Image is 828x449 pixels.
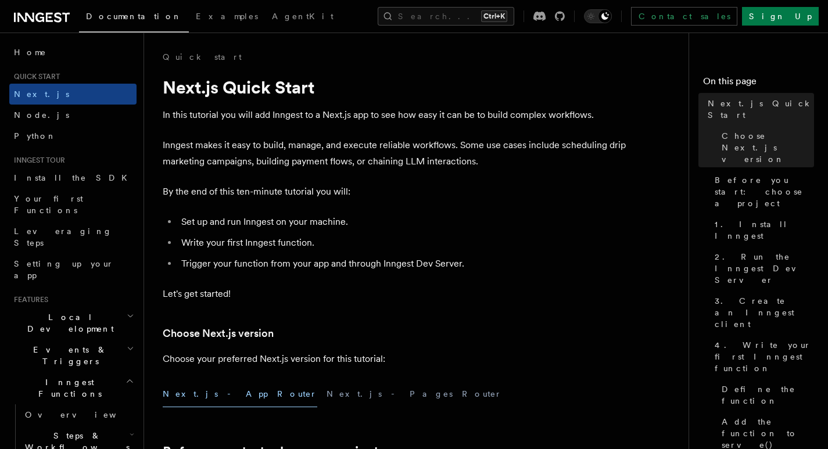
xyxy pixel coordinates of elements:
[9,221,137,253] a: Leveraging Steps
[378,7,514,26] button: Search...Ctrl+K
[9,156,65,165] span: Inngest tour
[9,372,137,404] button: Inngest Functions
[163,381,317,407] button: Next.js - App Router
[163,286,628,302] p: Let's get started!
[631,7,737,26] a: Contact sales
[9,344,127,367] span: Events & Triggers
[715,295,814,330] span: 3. Create an Inngest client
[717,125,814,170] a: Choose Next.js version
[717,379,814,411] a: Define the function
[25,410,145,419] span: Overview
[9,84,137,105] a: Next.js
[9,311,127,335] span: Local Development
[9,125,137,146] a: Python
[9,376,126,400] span: Inngest Functions
[710,246,814,290] a: 2. Run the Inngest Dev Server
[189,3,265,31] a: Examples
[327,381,502,407] button: Next.js - Pages Router
[584,9,612,23] button: Toggle dark mode
[9,105,137,125] a: Node.js
[710,290,814,335] a: 3. Create an Inngest client
[715,218,814,242] span: 1. Install Inngest
[722,383,814,407] span: Define the function
[265,3,340,31] a: AgentKit
[9,295,48,304] span: Features
[178,235,628,251] li: Write your first Inngest function.
[20,404,137,425] a: Overview
[163,107,628,123] p: In this tutorial you will add Inngest to a Next.js app to see how easy it can be to build complex...
[9,42,137,63] a: Home
[9,307,137,339] button: Local Development
[178,256,628,272] li: Trigger your function from your app and through Inngest Dev Server.
[715,339,814,374] span: 4. Write your first Inngest function
[710,214,814,246] a: 1. Install Inngest
[703,74,814,93] h4: On this page
[86,12,182,21] span: Documentation
[715,251,814,286] span: 2. Run the Inngest Dev Server
[14,259,114,280] span: Setting up your app
[14,173,134,182] span: Install the SDK
[14,227,112,247] span: Leveraging Steps
[163,325,274,342] a: Choose Next.js version
[14,194,83,215] span: Your first Functions
[9,188,137,221] a: Your first Functions
[9,339,137,372] button: Events & Triggers
[710,335,814,379] a: 4. Write your first Inngest function
[14,46,46,58] span: Home
[14,131,56,141] span: Python
[163,184,628,200] p: By the end of this ten-minute tutorial you will:
[708,98,814,121] span: Next.js Quick Start
[9,253,137,286] a: Setting up your app
[481,10,507,22] kbd: Ctrl+K
[715,174,814,209] span: Before you start: choose a project
[163,137,628,170] p: Inngest makes it easy to build, manage, and execute reliable workflows. Some use cases include sc...
[196,12,258,21] span: Examples
[178,214,628,230] li: Set up and run Inngest on your machine.
[163,77,628,98] h1: Next.js Quick Start
[722,130,814,165] span: Choose Next.js version
[79,3,189,33] a: Documentation
[163,51,242,63] a: Quick start
[9,167,137,188] a: Install the SDK
[703,93,814,125] a: Next.js Quick Start
[14,89,69,99] span: Next.js
[14,110,69,120] span: Node.js
[710,170,814,214] a: Before you start: choose a project
[163,351,628,367] p: Choose your preferred Next.js version for this tutorial:
[742,7,819,26] a: Sign Up
[9,72,60,81] span: Quick start
[272,12,334,21] span: AgentKit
